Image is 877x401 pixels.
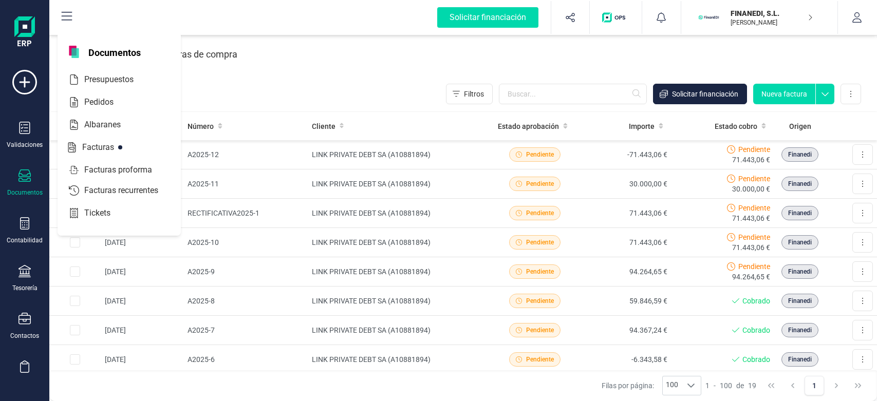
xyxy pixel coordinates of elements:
td: LINK PRIVATE DEBT SA (A10881894) [308,345,490,374]
td: 71.443,06 € [581,199,671,228]
span: Origen [789,121,811,131]
span: Facturas recurrentes [80,184,177,197]
p: [PERSON_NAME] [731,18,813,27]
td: LINK PRIVATE DEBT SA (A10881894) [308,257,490,287]
span: 71.443,06 € [732,155,770,165]
span: Finanedi [788,238,812,247]
span: 1 [705,380,710,391]
span: Pendiente [738,174,770,184]
span: Finanedi [788,296,812,305]
button: Filtros [446,84,493,104]
span: Tickets [80,207,129,219]
span: Pendiente [526,267,554,276]
td: 30.000,00 € [581,169,671,199]
td: A2025-9 [183,257,308,287]
td: LINK PRIVATE DEBT SA (A10881894) [308,287,490,316]
span: Estado aprobación [498,121,559,131]
span: Finanedi [788,267,812,276]
span: Facturas [78,141,133,154]
td: [DATE] [101,316,183,345]
td: LINK PRIVATE DEBT SA (A10881894) [308,199,490,228]
span: Albaranes [80,119,139,131]
span: 71.443,06 € [732,242,770,253]
div: Documentos [7,188,43,197]
div: Row Selected 3550f7df-ae43-41af-b624-53651b13355e [70,354,80,365]
button: Page 1 [805,376,824,395]
button: Logo de OPS [596,1,636,34]
td: A2025-10 [183,228,308,257]
span: Cliente [312,121,335,131]
div: - [705,380,756,391]
img: Logo Finanedi [14,16,35,49]
td: LINK PRIVATE DEBT SA (A10881894) [308,169,490,199]
span: Pendiente [738,203,770,213]
span: Cobrado [742,354,770,365]
span: 100 [720,380,732,391]
div: Filas por página: [602,376,701,395]
span: Pendiente [526,296,554,305]
button: Solicitar financiación [425,1,551,34]
td: A2025-12 [183,140,308,169]
div: Tesorería [12,284,38,292]
span: Pendiente [526,208,554,218]
button: Previous Page [783,376,803,395]
td: 94.264,65 € [581,257,671,287]
div: Inventario [11,379,39,388]
span: Finanedi [788,355,812,364]
td: [DATE] [101,287,183,316]
span: Documentos [82,46,147,58]
td: 71.443,06 € [581,228,671,257]
span: Estado cobro [715,121,757,131]
span: Cobrado [742,296,770,306]
span: Solicitar financiación [672,89,738,99]
td: LINK PRIVATE DEBT SA (A10881894) [308,228,490,257]
span: Presupuestos [80,73,152,86]
div: Solicitar financiación [437,7,538,28]
td: -71.443,06 € [581,140,671,169]
td: RECTIFICATIVA2025-1 [183,199,308,228]
button: Last Page [848,376,868,395]
span: Importe [629,121,655,131]
td: LINK PRIVATE DEBT SA (A10881894) [308,316,490,345]
span: Pendiente [738,261,770,272]
span: 100 [663,376,681,395]
span: Pedidos [80,96,132,108]
span: Filtros [464,89,484,99]
div: Row Selected 4d9a4e91-2af8-496b-a67c-0062f7f6843e [70,296,80,306]
button: FIFINANEDI, S.L.[PERSON_NAME] [694,1,825,34]
div: Contactos [10,332,39,340]
span: Finanedi [788,208,812,218]
span: Facturas proforma [80,164,171,176]
td: LINK PRIVATE DEBT SA (A10881894) [308,140,490,169]
span: 71.443,06 € [732,213,770,223]
div: Row Selected f5113622-9239-413c-bf00-72cf8bf60852 [70,325,80,335]
button: First Page [761,376,781,395]
span: Pendiente [526,355,554,364]
img: Logo de OPS [602,12,629,23]
div: Row Selected 85e19d34-2686-421c-8ddf-d20823388623 [70,266,80,277]
span: Pendiente [526,238,554,247]
span: Pendiente [526,326,554,335]
td: [DATE] [101,228,183,257]
button: Next Page [827,376,846,395]
span: Cobrado [742,325,770,335]
div: Row Selected 1ba2d52d-287e-4deb-8b7b-b1fcb5d50bc1 [70,237,80,247]
span: Pendiente [738,144,770,155]
td: A2025-8 [183,287,308,316]
td: -6.343,58 € [581,345,671,374]
span: Finanedi [788,150,812,159]
span: Pendiente [526,150,554,159]
div: Facturas de compra [156,41,237,68]
td: [DATE] [101,257,183,287]
span: 30.000,00 € [732,184,770,194]
span: 94.264,65 € [732,272,770,282]
td: A2025-7 [183,316,308,345]
span: Pendiente [738,232,770,242]
td: A2025-11 [183,169,308,199]
p: FINANEDI, S.L. [731,8,813,18]
img: FI [698,6,720,29]
td: 59.846,59 € [581,287,671,316]
span: Finanedi [788,179,812,188]
button: Solicitar financiación [653,84,747,104]
span: Pendiente [526,179,554,188]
